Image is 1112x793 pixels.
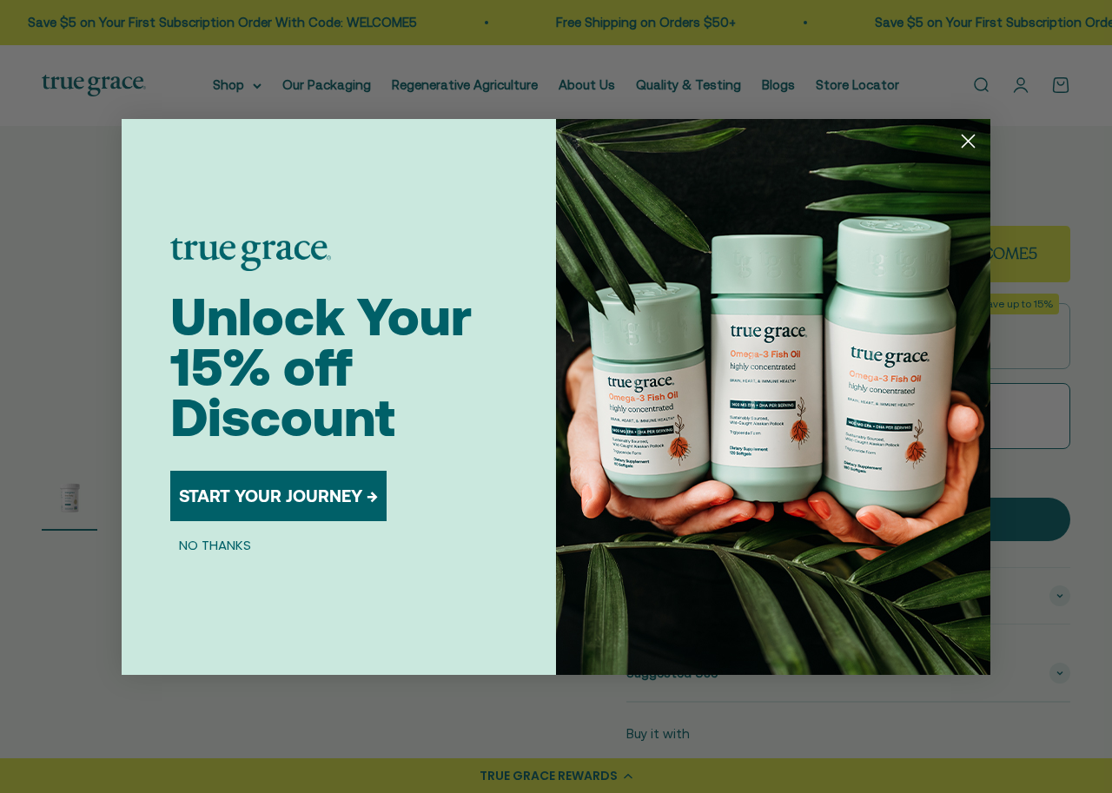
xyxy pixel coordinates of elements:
[170,238,331,271] img: logo placeholder
[170,535,260,556] button: NO THANKS
[170,471,387,521] button: START YOUR JOURNEY →
[170,287,472,447] span: Unlock Your 15% off Discount
[556,119,990,675] img: 098727d5-50f8-4f9b-9554-844bb8da1403.jpeg
[953,126,983,156] button: Close dialog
